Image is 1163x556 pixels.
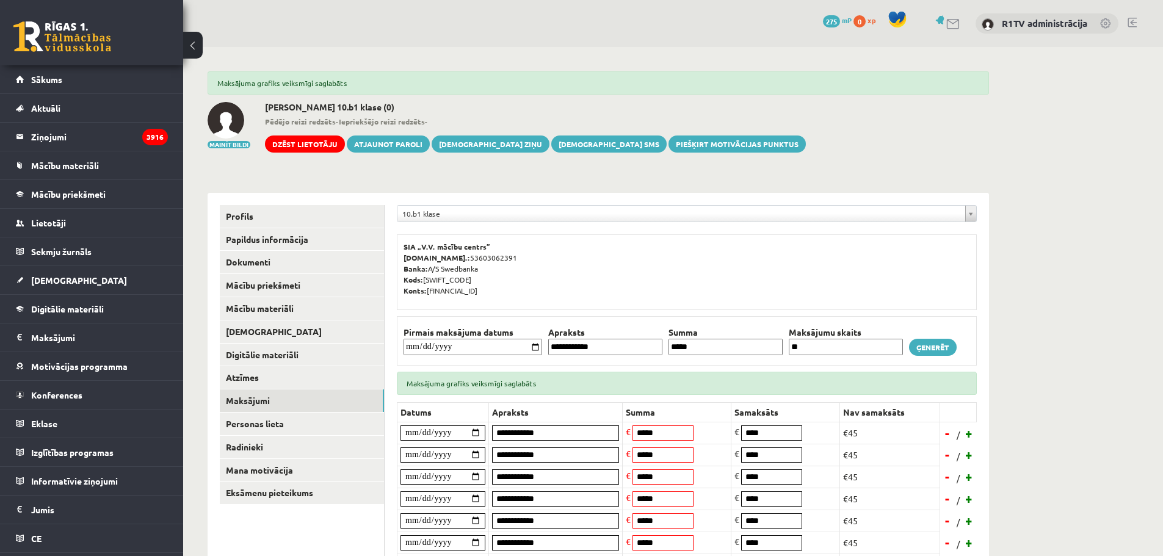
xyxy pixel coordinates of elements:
a: Eklase [16,410,168,438]
span: - - [265,116,806,127]
img: R1TV administrācija [982,18,994,31]
b: Iepriekšējo reizi redzēts [339,117,425,126]
legend: Maksājumi [31,323,168,352]
th: Pirmais maksājuma datums [400,326,545,339]
a: CE [16,524,168,552]
span: € [626,492,631,503]
span: 0 [853,15,866,27]
a: Piešķirt motivācijas punktus [668,135,806,153]
a: Mācību materiāli [220,297,384,320]
a: + [963,511,976,530]
span: Izglītības programas [31,447,114,458]
a: Mācību materiāli [16,151,168,179]
a: 275 mP [823,15,852,25]
a: Jumis [16,496,168,524]
td: €45 [840,444,940,466]
img: Grēta Garjāne [208,102,244,139]
a: - [941,468,954,486]
a: Konferences [16,381,168,409]
span: € [626,426,631,437]
a: Maksājumi [220,389,384,412]
span: Konferences [31,389,82,400]
a: + [963,468,976,486]
a: Rīgas 1. Tālmācības vidusskola [13,21,111,52]
b: [DOMAIN_NAME].: [404,253,470,262]
a: Ģenerēt [909,339,957,356]
span: / [955,538,962,551]
a: Dokumenti [220,251,384,273]
span: / [955,494,962,507]
th: Samaksāts [731,402,840,422]
th: Apraksts [489,402,623,422]
b: SIA „V.V. mācību centrs” [404,242,491,251]
h2: [PERSON_NAME] 10.b1 klase (0) [265,102,806,112]
span: 275 [823,15,840,27]
a: Profils [220,205,384,228]
a: - [941,446,954,464]
a: Atzīmes [220,366,384,389]
span: € [626,514,631,525]
a: + [963,489,976,508]
b: Kods: [404,275,423,284]
a: Radinieki [220,436,384,458]
span: € [734,536,739,547]
a: Atjaunot paroli [347,135,430,153]
span: / [955,428,962,441]
a: Digitālie materiāli [220,344,384,366]
a: Informatīvie ziņojumi [16,467,168,495]
a: + [963,446,976,464]
a: Mana motivācija [220,459,384,482]
a: Sākums [16,65,168,93]
a: Papildus informācija [220,228,384,251]
th: Summa [623,402,731,422]
span: € [734,448,739,459]
a: R1TV administrācija [1002,17,1087,29]
span: Eklase [31,418,57,429]
span: CE [31,533,42,544]
span: Sekmju žurnāls [31,246,92,257]
td: €45 [840,466,940,488]
span: € [734,426,739,437]
b: Banka: [404,264,428,273]
span: € [734,514,739,525]
span: xp [868,15,875,25]
th: Datums [397,402,489,422]
a: - [941,424,954,442]
a: - [941,489,954,508]
a: 10.b1 klase [397,206,976,222]
span: € [734,492,739,503]
span: Sākums [31,74,62,85]
th: Nav samaksāts [840,402,940,422]
span: Informatīvie ziņojumi [31,475,118,486]
a: [DEMOGRAPHIC_DATA] [220,320,384,343]
th: Maksājumu skaits [786,326,906,339]
a: Izglītības programas [16,438,168,466]
span: Mācību priekšmeti [31,189,106,200]
a: Eksāmenu pieteikums [220,482,384,504]
td: €45 [840,532,940,554]
td: €45 [840,488,940,510]
a: + [963,424,976,442]
b: Pēdējo reizi redzēts [265,117,336,126]
a: Mācību priekšmeti [220,274,384,297]
span: Jumis [31,504,54,515]
span: € [626,448,631,459]
a: Mācību priekšmeti [16,180,168,208]
a: Sekmju žurnāls [16,237,168,265]
a: Maksājumi [16,323,168,352]
span: / [955,516,962,529]
a: [DEMOGRAPHIC_DATA] ziņu [432,135,549,153]
span: / [955,450,962,463]
span: Mācību materiāli [31,160,99,171]
div: Maksājuma grafiks veiksmīgi saglabāts [208,71,989,95]
p: 53603062391 A/S Swedbanka [SWIFT_CODE] [FINANCIAL_ID] [404,241,970,296]
a: Motivācijas programma [16,352,168,380]
a: - [941,533,954,552]
span: Aktuāli [31,103,60,114]
div: Maksājuma grafiks veiksmīgi saglabāts [397,372,977,395]
a: Digitālie materiāli [16,295,168,323]
button: Mainīt bildi [208,141,250,148]
span: Motivācijas programma [31,361,128,372]
a: [DEMOGRAPHIC_DATA] SMS [551,135,667,153]
span: 10.b1 klase [402,206,960,222]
